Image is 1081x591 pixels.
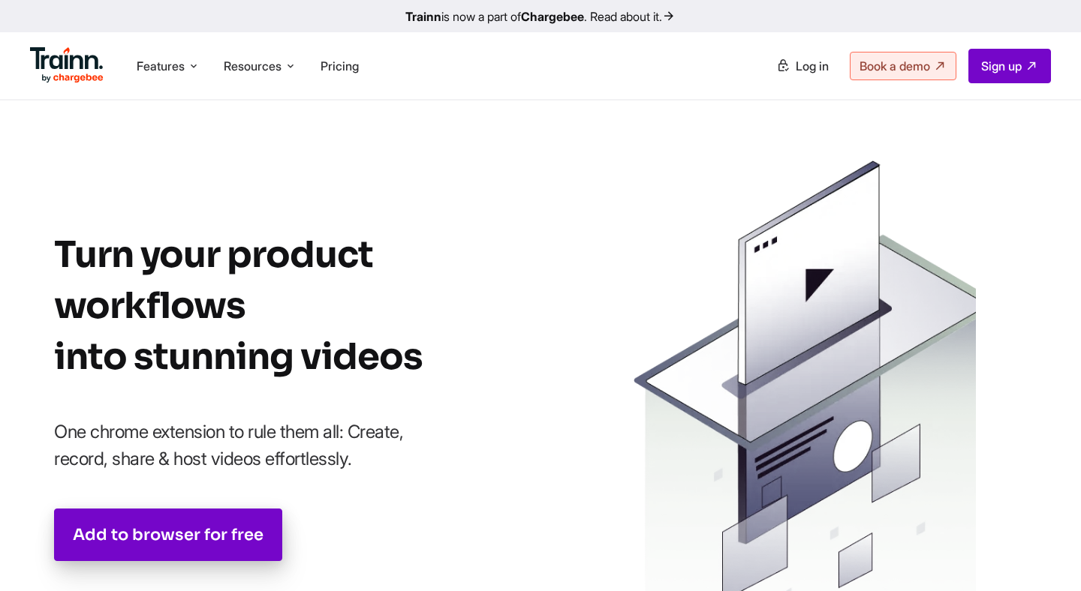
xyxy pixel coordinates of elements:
[321,58,359,73] a: Pricing
[137,58,185,74] span: Features
[767,52,838,79] a: Log in
[54,418,444,472] h3: One chrome extension to rule them all: Create, record, share & host videos effortlessly.
[968,49,1051,83] a: Sign up
[224,58,282,74] span: Resources
[54,508,282,561] a: Add to browser for free
[981,58,1022,73] span: Sign up
[54,229,565,382] h1: Turn your product workflows into stunning videos
[30,47,104,83] img: Trainn Logo
[405,9,441,24] b: Trainn
[796,58,829,73] span: Log in
[860,58,930,73] span: Book a demo
[521,9,584,24] b: Chargebee
[850,52,956,80] a: Book a demo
